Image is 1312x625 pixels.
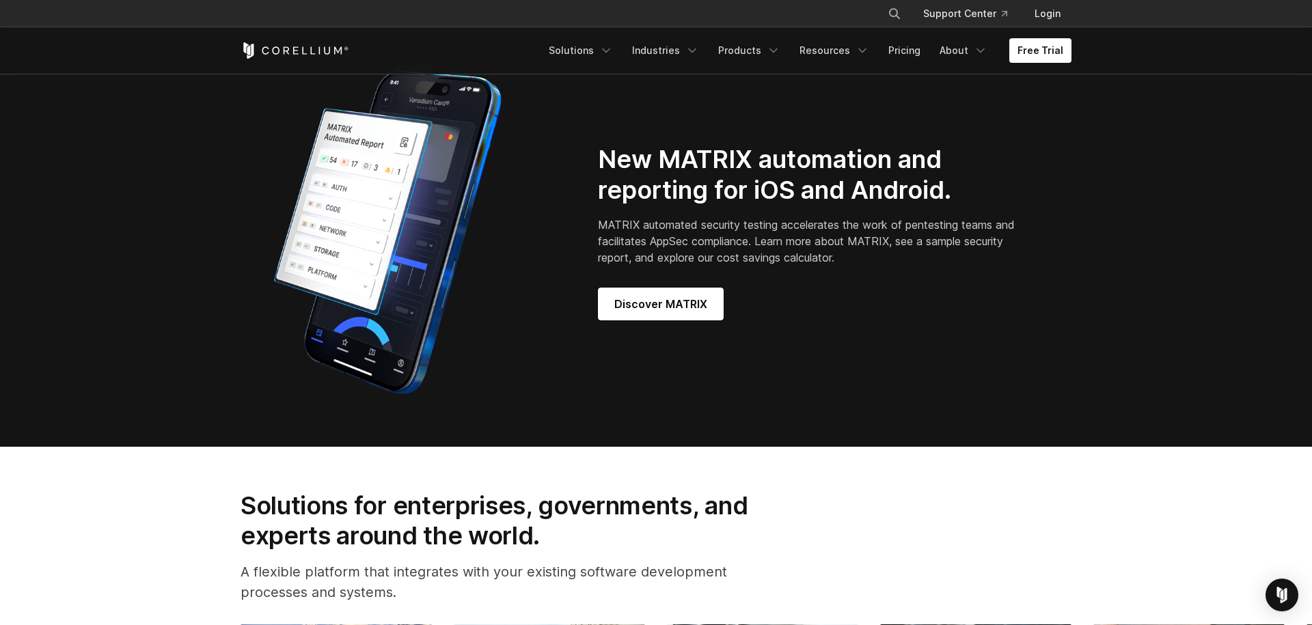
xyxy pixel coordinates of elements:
h2: New MATRIX automation and reporting for iOS and Android. [598,144,1020,206]
a: Solutions [541,38,621,63]
h2: Solutions for enterprises, governments, and experts around the world. [241,490,785,551]
a: Discover MATRIX [598,288,724,320]
p: MATRIX automated security testing accelerates the work of pentesting teams and facilitates AppSec... [598,217,1020,266]
a: About [931,38,996,63]
div: Navigation Menu [871,1,1071,26]
a: Login [1024,1,1071,26]
span: Discover MATRIX [614,296,707,312]
a: Products [710,38,789,63]
p: A flexible platform that integrates with your existing software development processes and systems. [241,561,785,602]
a: Resources [791,38,877,63]
div: Navigation Menu [541,38,1071,63]
a: Corellium Home [241,42,349,59]
a: Support Center [912,1,1018,26]
div: Open Intercom Messenger [1266,579,1298,611]
a: Industries [624,38,707,63]
a: Pricing [880,38,929,63]
button: Search [882,1,907,26]
img: Corellium_MATRIX_Hero_1_1x [241,61,534,403]
a: Free Trial [1009,38,1071,63]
